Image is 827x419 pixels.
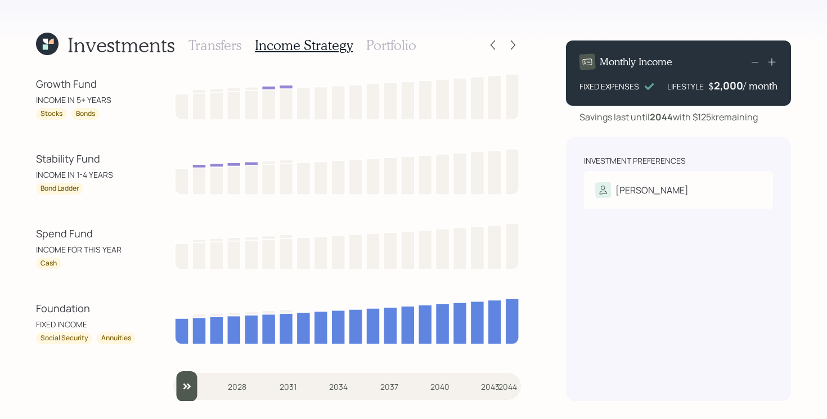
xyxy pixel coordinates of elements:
div: LIFESTYLE [667,80,704,92]
div: Stability Fund [36,151,137,166]
div: Investment Preferences [584,155,686,166]
div: Foundation [36,301,137,316]
div: 2,000 [714,79,743,92]
div: INCOME FOR THIS YEAR [36,244,137,255]
div: Bond Ladder [41,184,79,193]
div: Annuities [101,334,131,343]
h1: Investments [68,33,175,57]
div: Bonds [76,109,95,119]
h3: Portfolio [366,37,416,53]
div: Cash [41,259,57,268]
h4: $ [708,80,714,92]
div: Growth Fund [36,76,137,92]
div: INCOME IN 1-4 YEARS [36,169,137,181]
div: Social Security [41,334,88,343]
h4: / month [743,80,777,92]
h3: Transfers [188,37,241,53]
div: Stocks [41,109,62,119]
h4: Monthly Income [600,56,672,68]
div: Savings last until with $125k remaining [579,110,758,124]
div: Spend Fund [36,226,137,241]
div: FIXED INCOME [36,318,137,330]
div: INCOME IN 5+ YEARS [36,94,137,106]
b: 2044 [650,111,673,123]
div: FIXED EXPENSES [579,80,639,92]
h3: Income Strategy [255,37,353,53]
div: [PERSON_NAME] [615,183,689,197]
